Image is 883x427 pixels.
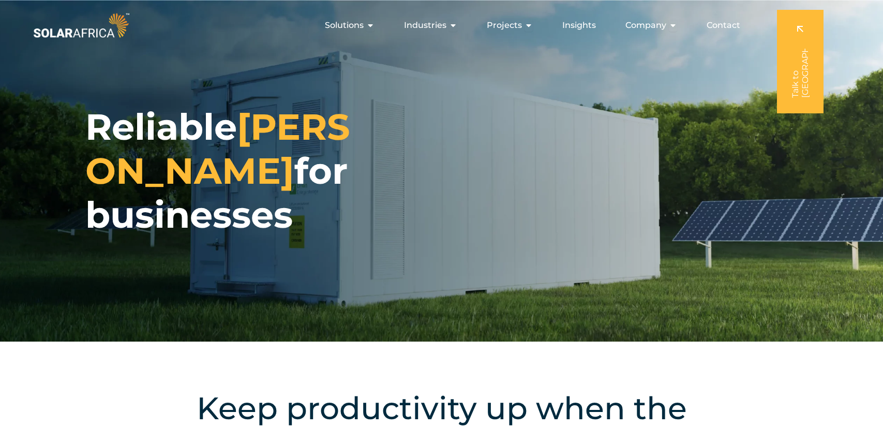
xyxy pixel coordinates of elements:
h1: Reliable for businesses [85,105,370,237]
span: Industries [404,19,446,32]
a: Contact [707,19,740,32]
span: Solutions [325,19,364,32]
span: [PERSON_NAME] [85,105,350,193]
span: Projects [487,19,522,32]
span: Company [625,19,666,32]
nav: Menu [131,15,749,36]
div: Menu Toggle [131,15,749,36]
a: Insights [562,19,596,32]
